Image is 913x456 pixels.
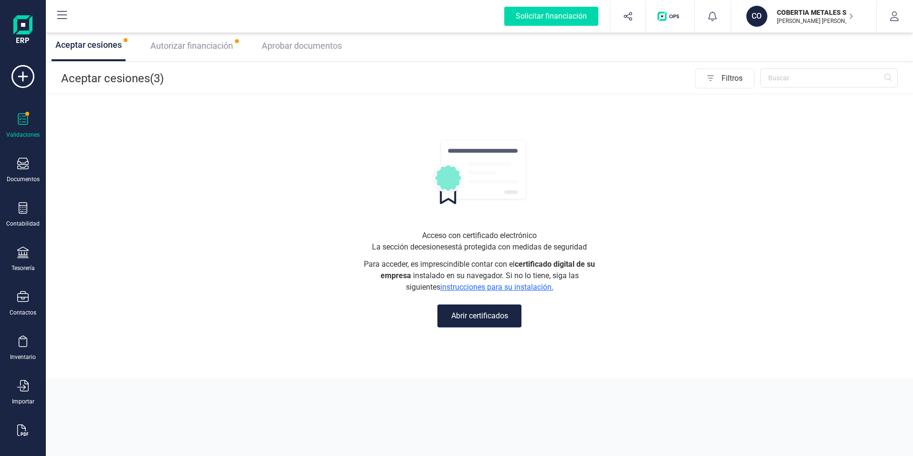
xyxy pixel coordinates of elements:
[722,69,754,88] span: Filtros
[437,304,521,327] button: Abrir certificados
[431,139,528,204] img: autorizacion logo
[6,220,40,228] div: Contabilidad
[55,40,122,50] span: Aceptar cesiones
[652,1,689,32] button: Logo de OPS
[150,41,233,51] span: Autorizar financiación
[777,8,853,17] p: COBERTIA METALES SL
[10,309,36,316] div: Contactos
[262,41,342,51] span: Aprobar documentos
[10,353,36,361] div: Inventario
[695,68,754,88] button: Filtros
[743,1,865,32] button: COCOBERTIA METALES SL[PERSON_NAME] [PERSON_NAME]
[360,259,599,293] span: Para acceder, es imprescindible contar con el instalado en su navegador. Si no lo tiene, siga las...
[11,264,35,272] div: Tesorería
[504,7,598,26] div: Solicitar financiación
[13,15,32,46] img: Logo Finanedi
[61,71,164,86] p: Aceptar cesiones (3)
[12,398,34,405] div: Importar
[372,241,587,253] span: La sección de cesiones está protegida con medidas de seguridad
[760,68,898,87] input: Buscar
[440,282,553,292] a: instrucciones para su instalación.
[746,6,767,27] div: CO
[493,1,610,32] button: Solicitar financiación
[7,175,40,183] div: Documentos
[6,131,40,139] div: Validaciones
[658,11,683,21] img: Logo de OPS
[422,230,537,241] span: Acceso con certificado electrónico
[777,17,853,25] p: [PERSON_NAME] [PERSON_NAME]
